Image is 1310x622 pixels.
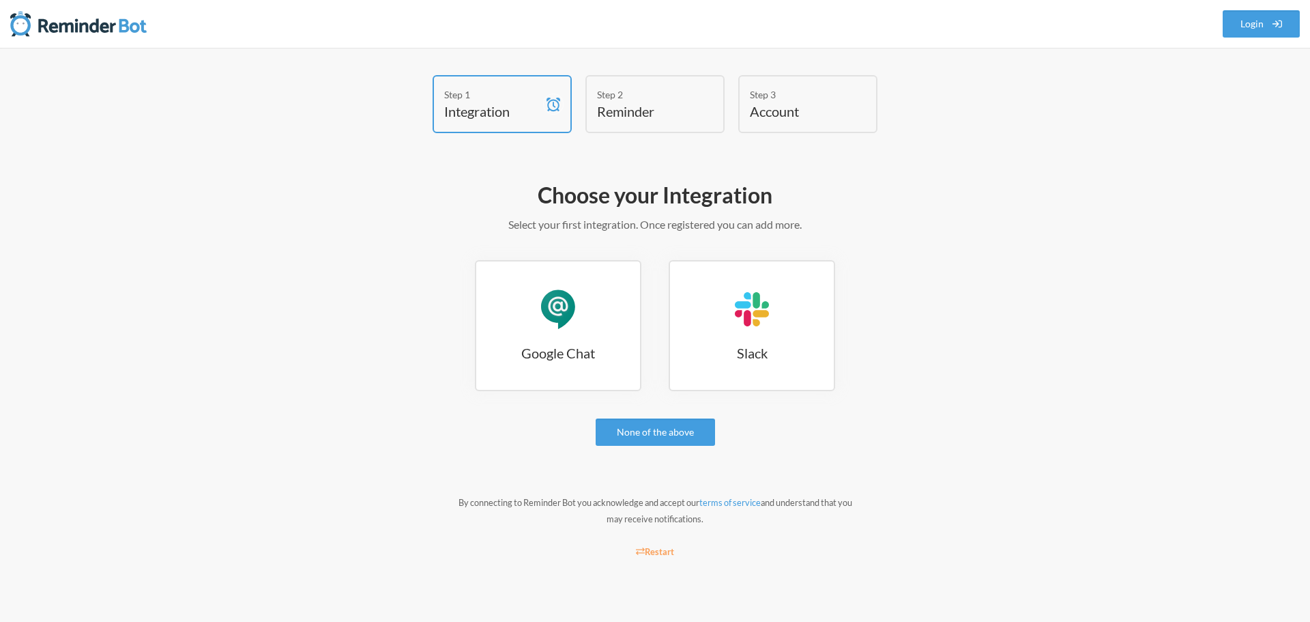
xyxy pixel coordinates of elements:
[597,102,693,121] h4: Reminder
[444,87,540,102] div: Step 1
[259,216,1051,233] p: Select your first integration. Once registered you can add more.
[476,343,640,363] h3: Google Chat
[1223,10,1300,38] a: Login
[750,87,845,102] div: Step 3
[444,102,540,121] h4: Integration
[750,102,845,121] h4: Account
[636,546,674,557] small: Restart
[259,181,1051,210] h2: Choose your Integration
[597,87,693,102] div: Step 2
[699,497,761,508] a: terms of service
[670,343,834,363] h3: Slack
[596,419,715,446] a: None of the above
[10,10,147,38] img: Reminder Bot
[458,497,852,524] small: By connecting to Reminder Bot you acknowledge and accept our and understand that you may receive ...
